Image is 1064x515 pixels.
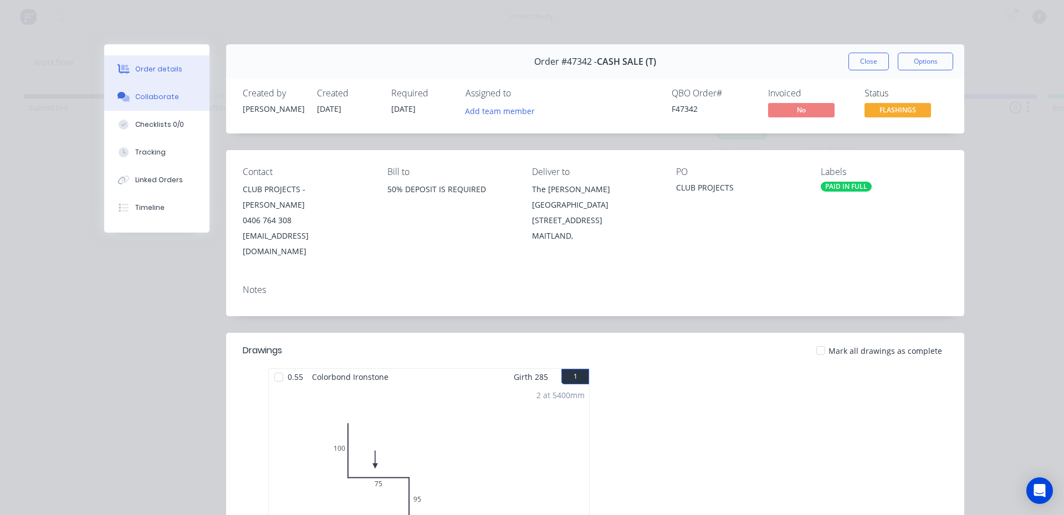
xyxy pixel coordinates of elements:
div: 50% DEPOSIT IS REQUIRED [387,182,514,217]
div: CLUB PROJECTS - [PERSON_NAME] [243,182,370,213]
button: Checklists 0/0 [104,111,209,138]
div: Created [317,88,378,99]
button: Collaborate [104,83,209,111]
span: Girth 285 [514,369,548,385]
div: MAITLAND, [532,228,659,244]
div: Invoiced [768,88,851,99]
div: Status [864,88,948,99]
div: Contact [243,167,370,177]
div: Linked Orders [135,175,183,185]
button: Options [898,53,953,70]
div: Tracking [135,147,166,157]
div: F47342 [672,103,755,115]
span: Mark all drawings as complete [828,345,942,357]
button: Timeline [104,194,209,222]
span: Order #47342 - [534,56,597,67]
div: CLUB PROJECTS - [PERSON_NAME]0406 764 308[EMAIL_ADDRESS][DOMAIN_NAME] [243,182,370,259]
div: Deliver to [532,167,659,177]
button: Linked Orders [104,166,209,194]
button: Add team member [459,103,541,118]
div: CLUB PROJECTS [676,182,803,197]
button: Close [848,53,889,70]
span: No [768,103,835,117]
button: 1 [561,369,589,384]
span: Colorbond Ironstone [308,369,393,385]
div: Notes [243,285,948,295]
div: 0406 764 308 [243,213,370,228]
div: Order details [135,64,182,74]
div: 2 at 5400mm [536,389,585,401]
div: The [PERSON_NAME][GEOGRAPHIC_DATA][STREET_ADDRESS] [532,182,659,228]
div: Created by [243,88,304,99]
button: Add team member [465,103,541,118]
div: Labels [821,167,948,177]
span: FLASHINGS [864,103,931,117]
div: The [PERSON_NAME][GEOGRAPHIC_DATA][STREET_ADDRESS]MAITLAND, [532,182,659,244]
div: PO [676,167,803,177]
span: CASH SALE (T) [597,56,656,67]
button: Order details [104,55,209,83]
div: Required [391,88,452,99]
button: Tracking [104,138,209,166]
div: QBO Order # [672,88,755,99]
div: [PERSON_NAME] [243,103,304,115]
div: Assigned to [465,88,576,99]
div: Timeline [135,203,165,213]
div: [EMAIL_ADDRESS][DOMAIN_NAME] [243,228,370,259]
div: 50% DEPOSIT IS REQUIRED [387,182,514,197]
div: Collaborate [135,92,179,102]
div: Checklists 0/0 [135,120,184,130]
button: FLASHINGS [864,103,931,120]
div: Bill to [387,167,514,177]
div: Drawings [243,344,282,357]
span: [DATE] [317,104,341,114]
div: Open Intercom Messenger [1026,477,1053,504]
div: PAID IN FULL [821,182,872,192]
span: 0.55 [283,369,308,385]
span: [DATE] [391,104,416,114]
